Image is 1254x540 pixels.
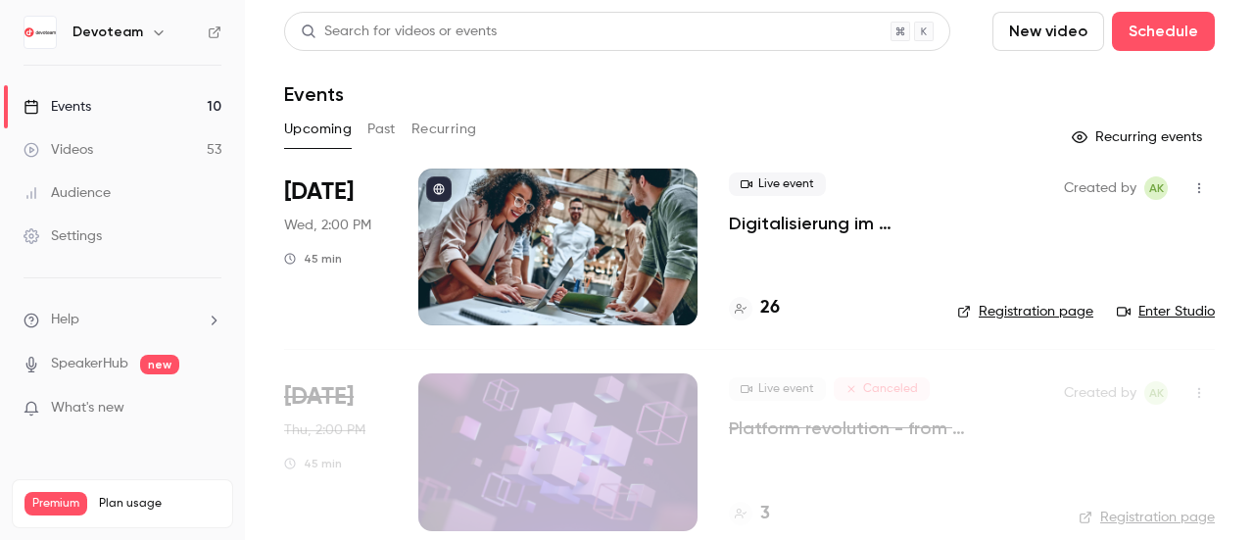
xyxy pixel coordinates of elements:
[729,295,780,321] a: 26
[301,22,497,42] div: Search for videos or events
[729,377,826,401] span: Live event
[51,354,128,374] a: SpeakerHub
[729,212,926,235] a: Digitalisierung im öffentlichen Sektor mit ServiceNow CRM
[24,17,56,48] img: Devoteam
[729,501,770,527] a: 3
[284,176,354,208] span: [DATE]
[198,400,221,417] iframe: Noticeable Trigger
[99,496,220,512] span: Plan usage
[284,373,387,530] div: Sep 18 Thu, 2:00 PM (Europe/Amsterdam)
[957,302,1093,321] a: Registration page
[24,492,87,515] span: Premium
[284,82,344,106] h1: Events
[24,183,111,203] div: Audience
[51,310,79,330] span: Help
[367,114,396,145] button: Past
[1149,176,1164,200] span: AK
[24,140,93,160] div: Videos
[834,377,930,401] span: Canceled
[284,169,387,325] div: Sep 17 Wed, 2:00 PM (Europe/Amsterdam)
[24,226,102,246] div: Settings
[1063,122,1215,153] button: Recurring events
[729,417,1033,440] a: Platform revolution - from independent research to real-world results
[284,251,342,267] div: 45 min
[1064,381,1136,405] span: Created by
[729,172,826,196] span: Live event
[1112,12,1215,51] button: Schedule
[284,420,365,440] span: Thu, 2:00 PM
[24,97,91,117] div: Events
[1079,508,1215,527] a: Registration page
[72,23,143,42] h6: Devoteam
[284,114,352,145] button: Upcoming
[1144,381,1168,405] span: Adrianna Kielin
[411,114,477,145] button: Recurring
[1149,381,1164,405] span: AK
[24,310,221,330] li: help-dropdown-opener
[284,456,342,471] div: 45 min
[1117,302,1215,321] a: Enter Studio
[284,216,371,235] span: Wed, 2:00 PM
[140,355,179,374] span: new
[760,295,780,321] h4: 26
[51,398,124,418] span: What's new
[992,12,1104,51] button: New video
[1144,176,1168,200] span: Adrianna Kielin
[1064,176,1136,200] span: Created by
[760,501,770,527] h4: 3
[284,381,354,413] span: [DATE]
